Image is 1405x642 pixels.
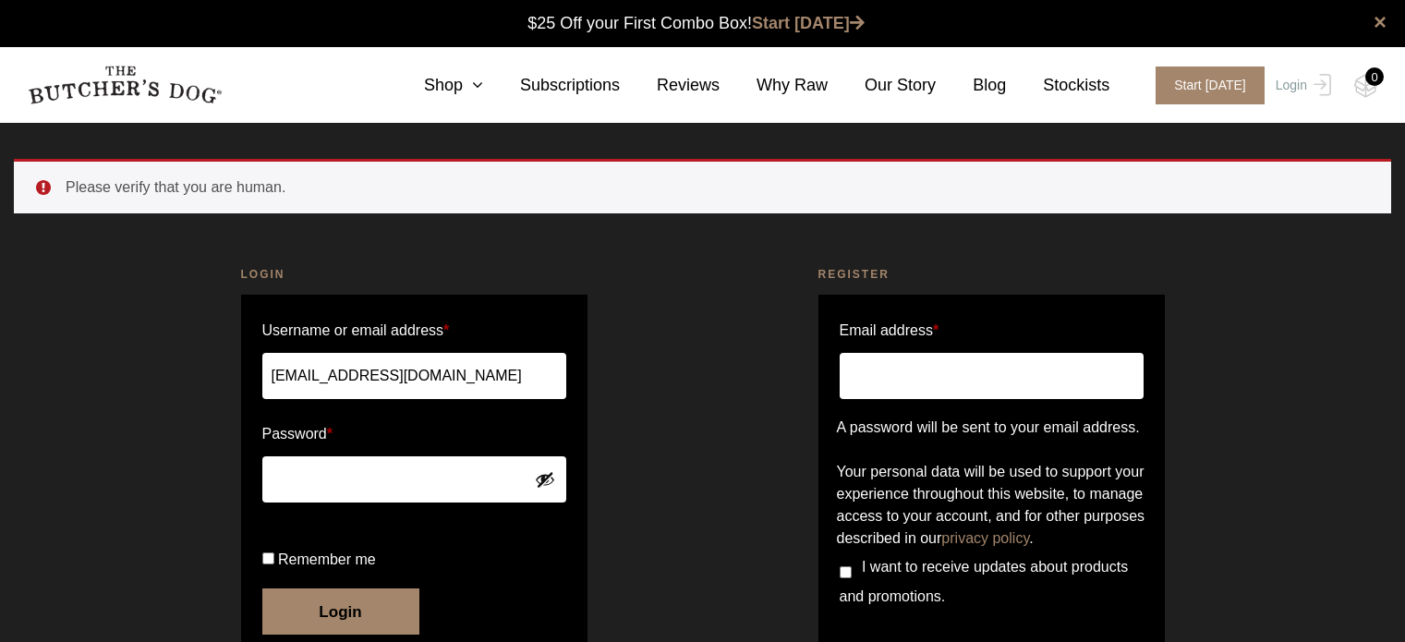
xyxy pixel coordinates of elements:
label: Email address [840,316,939,345]
div: 0 [1365,67,1384,86]
a: Login [1271,67,1331,104]
span: I want to receive updates about products and promotions. [840,559,1129,604]
h2: Login [241,265,587,284]
a: Subscriptions [483,73,620,98]
span: Remember me [278,551,376,567]
label: Password [262,419,566,449]
h2: Register [818,265,1165,284]
li: Please verify that you are human. [66,176,1362,199]
a: privacy policy [941,530,1029,546]
a: Start [DATE] [752,14,865,32]
a: Shop [387,73,483,98]
a: Our Story [828,73,936,98]
a: Reviews [620,73,720,98]
button: Show password [535,469,555,490]
a: close [1374,11,1387,33]
a: Stockists [1006,73,1109,98]
p: A password will be sent to your email address. [837,417,1146,439]
a: Start [DATE] [1137,67,1271,104]
a: Why Raw [720,73,828,98]
button: Login [262,588,419,635]
a: Blog [936,73,1006,98]
span: Start [DATE] [1156,67,1265,104]
label: Username or email address [262,316,566,345]
input: I want to receive updates about products and promotions. [840,566,852,578]
input: Remember me [262,552,274,564]
img: TBD_Cart-Empty.png [1354,74,1377,98]
p: Your personal data will be used to support your experience throughout this website, to manage acc... [837,461,1146,550]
